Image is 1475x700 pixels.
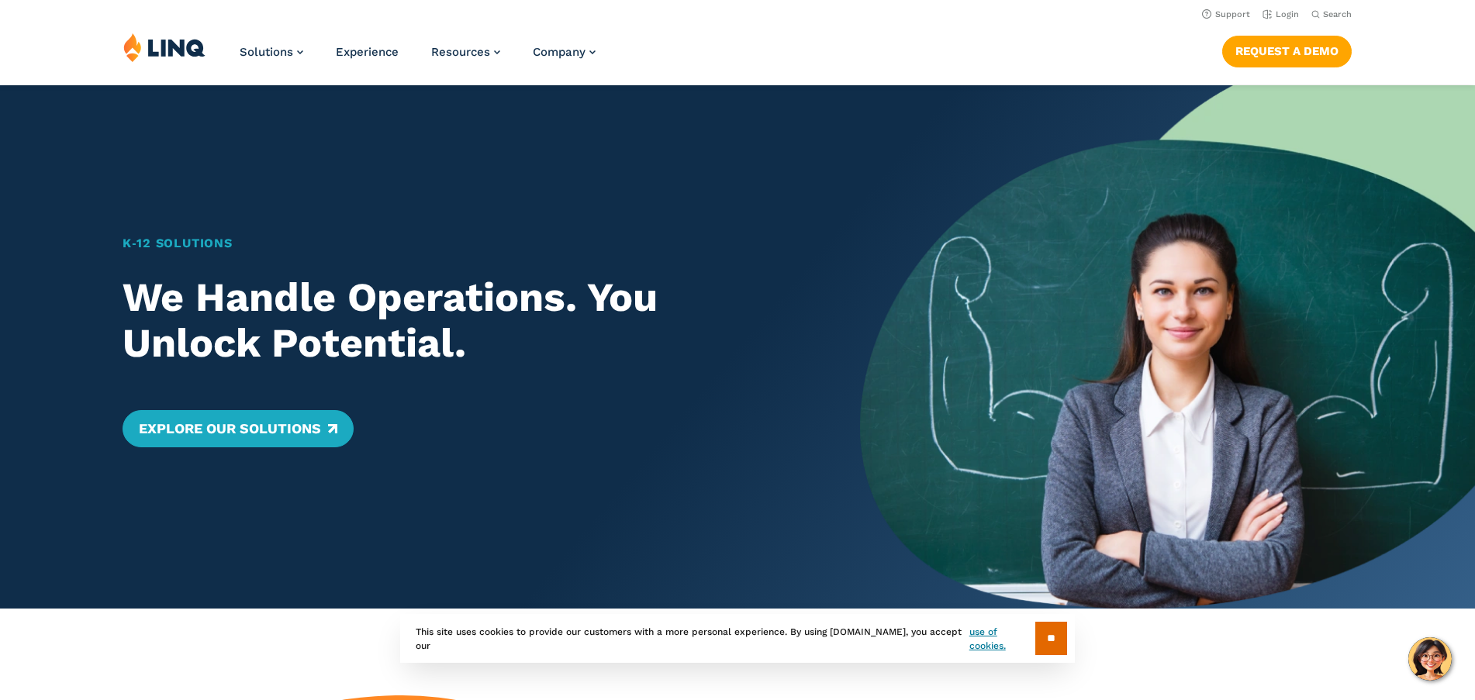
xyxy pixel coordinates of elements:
a: Login [1263,9,1299,19]
a: Experience [336,45,399,59]
a: Explore Our Solutions [123,410,353,447]
div: This site uses cookies to provide our customers with a more personal experience. By using [DOMAIN... [400,614,1075,663]
span: Company [533,45,586,59]
nav: Button Navigation [1222,33,1352,67]
img: Home Banner [860,85,1475,609]
button: Hello, have a question? Let’s chat. [1408,637,1452,681]
a: Solutions [240,45,303,59]
img: LINQ | K‑12 Software [123,33,206,62]
h1: K‑12 Solutions [123,234,800,253]
a: use of cookies. [969,625,1035,653]
span: Solutions [240,45,293,59]
a: Company [533,45,596,59]
span: Search [1323,9,1352,19]
button: Open Search Bar [1311,9,1352,20]
a: Request a Demo [1222,36,1352,67]
a: Support [1202,9,1250,19]
span: Resources [431,45,490,59]
nav: Primary Navigation [240,33,596,84]
a: Resources [431,45,500,59]
h2: We Handle Operations. You Unlock Potential. [123,274,800,367]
